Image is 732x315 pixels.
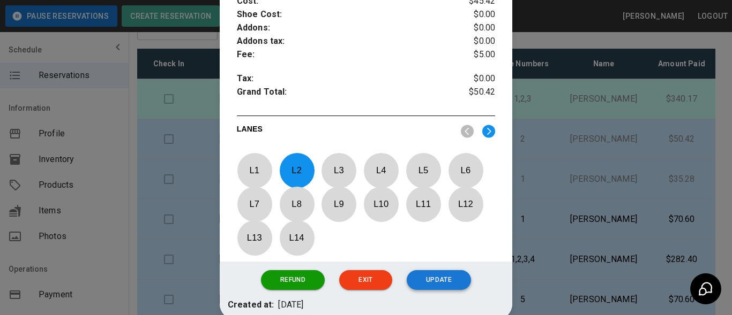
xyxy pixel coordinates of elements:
p: $5.00 [452,48,495,62]
p: Created at: [228,298,274,312]
button: Refund [261,270,325,290]
p: L 11 [406,191,441,217]
p: L 3 [321,158,356,183]
p: L 1 [237,158,272,183]
p: L 12 [448,191,483,217]
button: Update [407,270,471,290]
button: Exit [339,270,392,290]
p: L 14 [279,225,315,250]
p: L 13 [237,225,272,250]
p: L 9 [321,191,356,217]
p: $0.00 [452,21,495,35]
p: $0.00 [452,8,495,21]
img: nav_left.svg [461,125,474,138]
p: Tax : [237,72,452,86]
p: LANES [237,124,452,139]
p: L 2 [279,158,315,183]
p: L 8 [279,191,315,217]
p: Grand Total : [237,86,452,102]
p: [DATE] [278,298,303,312]
p: Shoe Cost : [237,8,452,21]
p: L 4 [363,158,399,183]
p: L 6 [448,158,483,183]
p: L 5 [406,158,441,183]
p: $0.00 [452,72,495,86]
p: Fee : [237,48,452,62]
p: Addons : [237,21,452,35]
p: $0.00 [452,35,495,48]
p: Addons tax : [237,35,452,48]
p: L 10 [363,191,399,217]
p: L 7 [237,191,272,217]
p: $50.42 [452,86,495,102]
img: right.svg [482,125,495,138]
